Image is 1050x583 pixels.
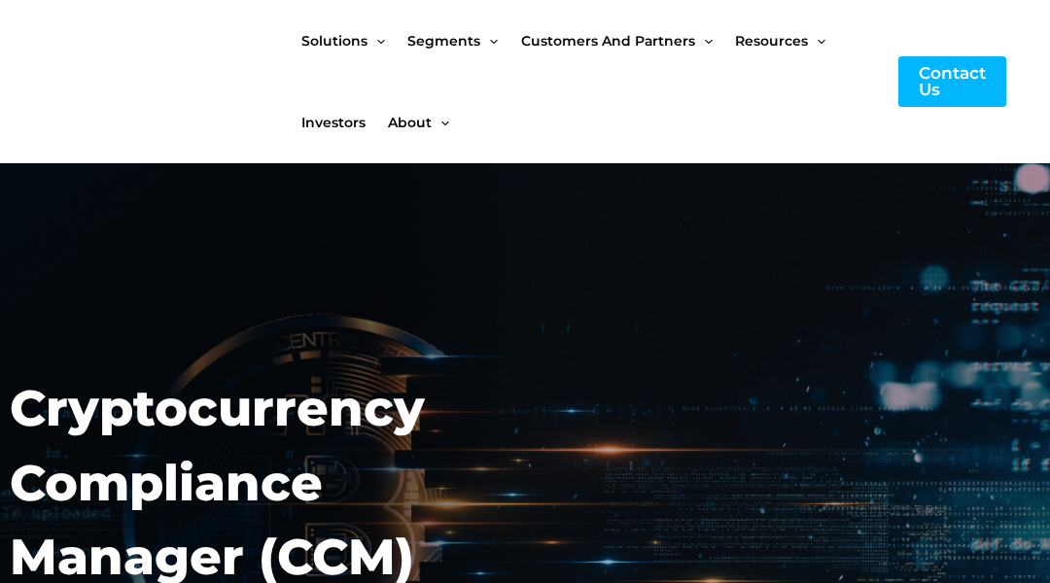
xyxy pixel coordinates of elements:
a: Contact Us [898,56,1006,107]
img: CyberCatch [34,42,267,122]
span: Investors [301,82,366,163]
span: Menu Toggle [432,82,449,163]
span: About [388,82,432,163]
a: Investors [301,82,388,163]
